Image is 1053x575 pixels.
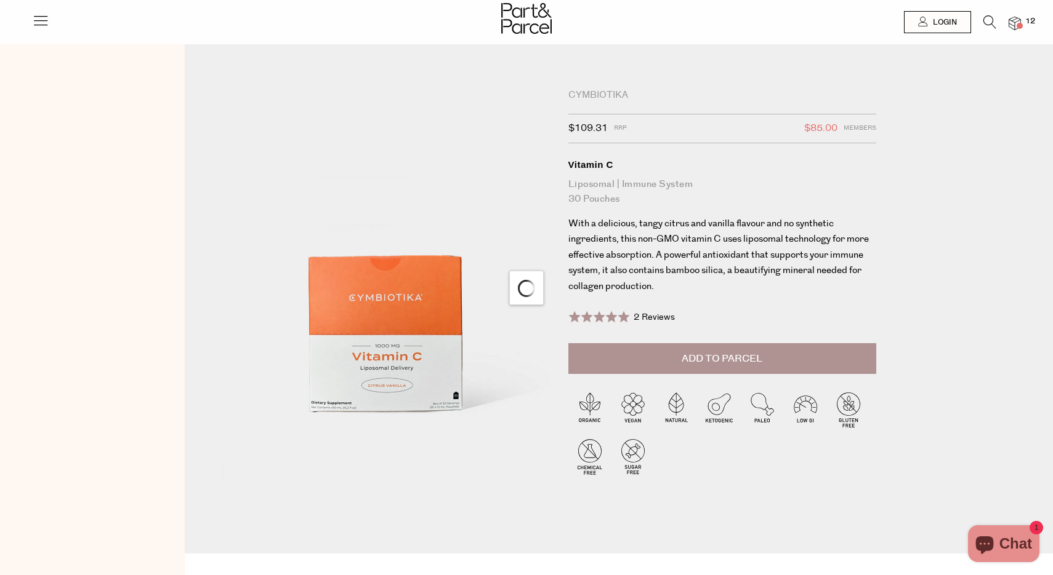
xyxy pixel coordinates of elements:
[1022,16,1038,27] span: 12
[222,93,550,480] img: Vitamin C
[741,388,784,431] img: P_P-ICONS-Live_Bec_V11_Paleo.svg
[614,121,627,137] span: RRP
[827,388,870,431] img: P_P-ICONS-Live_Bec_V11_Gluten_Free.svg
[611,435,655,478] img: P_P-ICONS-Live_Bec_V11_Sugar_Free.svg
[568,159,876,171] div: Vitamin C
[804,121,837,137] span: $85.00
[568,217,869,293] span: With a delicious, tangy citrus and vanilla flavour and no synthetic ingredients, this non-GMO vit...
[844,121,876,137] span: Members
[568,388,611,431] img: P_P-ICONS-Live_Bec_V11_Organic.svg
[568,89,876,101] div: Cymbiotika
[568,177,876,207] div: Liposomal | Immune System 30 Pouches
[1009,17,1021,30] a: 12
[904,11,971,33] a: Login
[568,121,608,137] span: $109.31
[682,352,762,366] span: Add to Parcel
[930,17,957,28] span: Login
[784,388,827,431] img: P_P-ICONS-Live_Bec_V11_Low_Gi.svg
[501,3,552,34] img: Part&Parcel
[655,388,698,431] img: P_P-ICONS-Live_Bec_V11_Natural.svg
[568,435,611,478] img: P_P-ICONS-Live_Bec_V11_Chemical_Free.svg
[611,388,655,431] img: P_P-ICONS-Live_Bec_V11_Vegan.svg
[964,525,1043,565] inbox-online-store-chat: Shopify online store chat
[634,311,675,323] span: 2 Reviews
[568,343,876,374] button: Add to Parcel
[698,388,741,431] img: P_P-ICONS-Live_Bec_V11_Ketogenic.svg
